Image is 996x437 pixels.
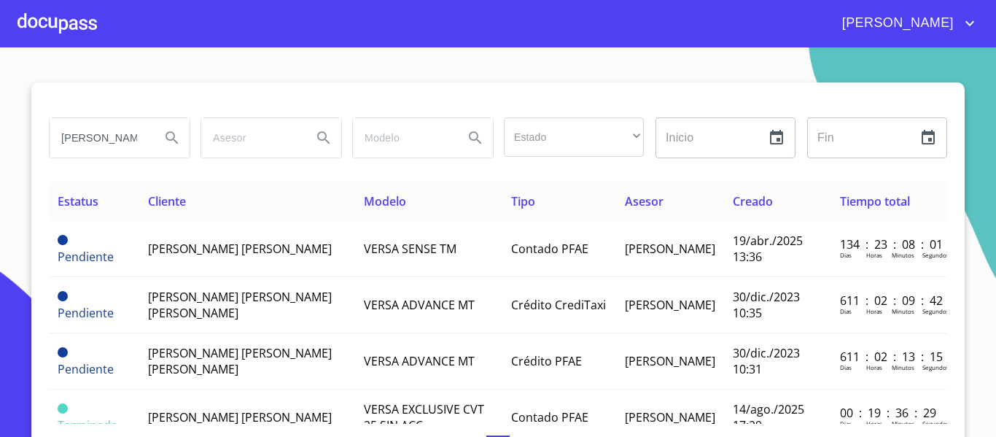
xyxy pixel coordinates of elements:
span: Pendiente [58,305,114,321]
p: Minutos [892,307,914,315]
p: 00 : 19 : 36 : 29 [840,405,938,421]
span: Pendiente [58,291,68,301]
p: Dias [840,251,852,259]
span: VERSA EXCLUSIVE CVT 25 SIN ACC [364,401,484,433]
span: 30/dic./2023 10:31 [733,345,800,377]
span: 30/dic./2023 10:35 [733,289,800,321]
span: Terminado [58,403,68,414]
span: 14/ago./2025 17:29 [733,401,804,433]
span: Creado [733,193,773,209]
button: Search [155,120,190,155]
span: [PERSON_NAME] [PERSON_NAME] [PERSON_NAME] [148,289,332,321]
span: Pendiente [58,249,114,265]
span: Cliente [148,193,186,209]
p: Horas [866,307,882,315]
span: Terminado [58,417,118,433]
div: ​ [504,117,644,157]
input: search [201,118,300,158]
span: [PERSON_NAME] [PERSON_NAME] [148,409,332,425]
span: Estatus [58,193,98,209]
span: 19/abr./2025 13:36 [733,233,803,265]
span: [PERSON_NAME] [PERSON_NAME] [PERSON_NAME] [148,345,332,377]
span: Asesor [625,193,664,209]
p: Segundos [922,419,949,428]
p: Segundos [922,251,949,259]
span: Pendiente [58,361,114,377]
span: [PERSON_NAME] [831,12,961,35]
p: Minutos [892,251,914,259]
button: Search [458,120,493,155]
span: Modelo [364,193,406,209]
span: Contado PFAE [511,241,588,257]
span: Contado PFAE [511,409,588,425]
p: Dias [840,419,852,428]
p: 611 : 02 : 13 : 15 [840,349,938,365]
span: VERSA ADVANCE MT [364,353,475,369]
p: 611 : 02 : 09 : 42 [840,293,938,309]
span: Crédito PFAE [511,353,582,369]
p: Segundos [922,363,949,371]
span: VERSA SENSE TM [364,241,456,257]
p: Horas [866,251,882,259]
span: Pendiente [58,235,68,245]
p: 134 : 23 : 08 : 01 [840,236,938,252]
span: Tipo [511,193,535,209]
span: Pendiente [58,347,68,357]
button: account of current user [831,12,979,35]
p: Segundos [922,307,949,315]
span: [PERSON_NAME] [625,241,715,257]
p: Horas [866,363,882,371]
span: [PERSON_NAME] [PERSON_NAME] [148,241,332,257]
span: Crédito CrediTaxi [511,297,606,313]
span: VERSA ADVANCE MT [364,297,475,313]
input: search [50,118,149,158]
p: Minutos [892,363,914,371]
span: [PERSON_NAME] [625,409,715,425]
input: search [353,118,452,158]
button: Search [306,120,341,155]
p: Horas [866,419,882,428]
span: Tiempo total [840,193,910,209]
p: Minutos [892,419,914,428]
p: Dias [840,363,852,371]
p: Dias [840,307,852,315]
span: [PERSON_NAME] [625,353,715,369]
span: [PERSON_NAME] [625,297,715,313]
